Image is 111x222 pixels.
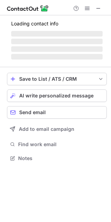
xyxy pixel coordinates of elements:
span: ‌ [11,39,103,44]
span: Add to email campaign [19,126,74,132]
span: Notes [18,155,104,161]
button: Send email [7,106,107,119]
img: ContactOut v5.3.10 [7,4,49,13]
p: Loading contact info [11,21,103,26]
span: Find work email [18,141,104,148]
span: AI write personalized message [19,93,94,98]
button: Add to email campaign [7,123,107,135]
button: save-profile-one-click [7,73,107,85]
span: ‌ [11,54,103,60]
button: Notes [7,153,107,163]
button: AI write personalized message [7,89,107,102]
span: Send email [19,110,46,115]
span: ‌ [11,31,103,37]
div: Save to List / ATS / CRM [19,76,95,82]
button: Find work email [7,140,107,149]
span: ‌ [11,46,103,52]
